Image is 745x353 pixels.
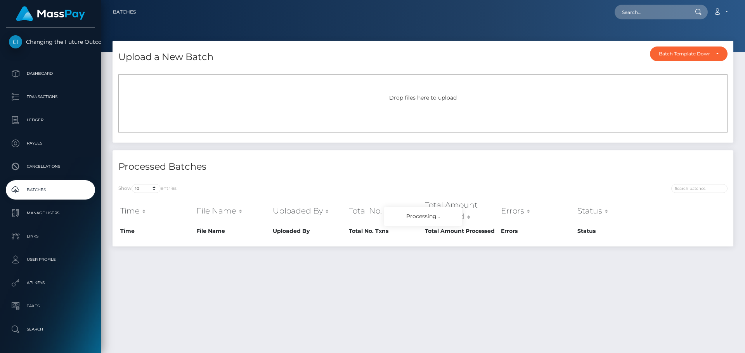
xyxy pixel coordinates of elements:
[194,197,270,225] th: File Name
[113,4,136,20] a: Batches
[9,254,92,265] p: User Profile
[9,138,92,149] p: Payees
[132,184,161,193] select: Showentries
[6,38,95,45] span: Changing the Future Outcome Inc
[6,157,95,176] a: Cancellations
[9,324,92,335] p: Search
[9,91,92,103] p: Transactions
[9,184,92,196] p: Batches
[6,250,95,269] a: User Profile
[271,197,347,225] th: Uploaded By
[9,35,22,48] img: Changing the Future Outcome Inc
[118,197,194,225] th: Time
[194,225,270,237] th: File Name
[6,273,95,293] a: API Keys
[118,184,177,193] label: Show entries
[423,225,499,237] th: Total Amount Processed
[118,160,417,174] h4: Processed Batches
[423,197,499,225] th: Total Amount Processed
[6,320,95,339] a: Search
[389,94,457,101] span: Drop files here to upload
[118,50,213,64] h4: Upload a New Batch
[9,231,92,242] p: Links
[347,197,423,225] th: Total No. Txns
[6,110,95,130] a: Ledger
[9,277,92,289] p: API Keys
[6,64,95,83] a: Dashboard
[6,87,95,107] a: Transactions
[16,6,85,21] img: MassPay Logo
[499,197,575,225] th: Errors
[6,203,95,223] a: Manage Users
[9,300,92,312] p: Taxes
[9,114,92,126] p: Ledger
[9,161,92,172] p: Cancellations
[575,225,651,237] th: Status
[347,225,423,237] th: Total No. Txns
[575,197,651,225] th: Status
[9,207,92,219] p: Manage Users
[6,180,95,200] a: Batches
[6,296,95,316] a: Taxes
[615,5,688,19] input: Search...
[650,46,728,61] button: Batch Template Download
[9,68,92,79] p: Dashboard
[6,134,95,153] a: Payees
[6,227,95,246] a: Links
[499,225,575,237] th: Errors
[271,225,347,237] th: Uploaded By
[671,184,728,193] input: Search batches
[384,207,462,226] div: Processing...
[659,51,710,57] div: Batch Template Download
[118,225,194,237] th: Time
